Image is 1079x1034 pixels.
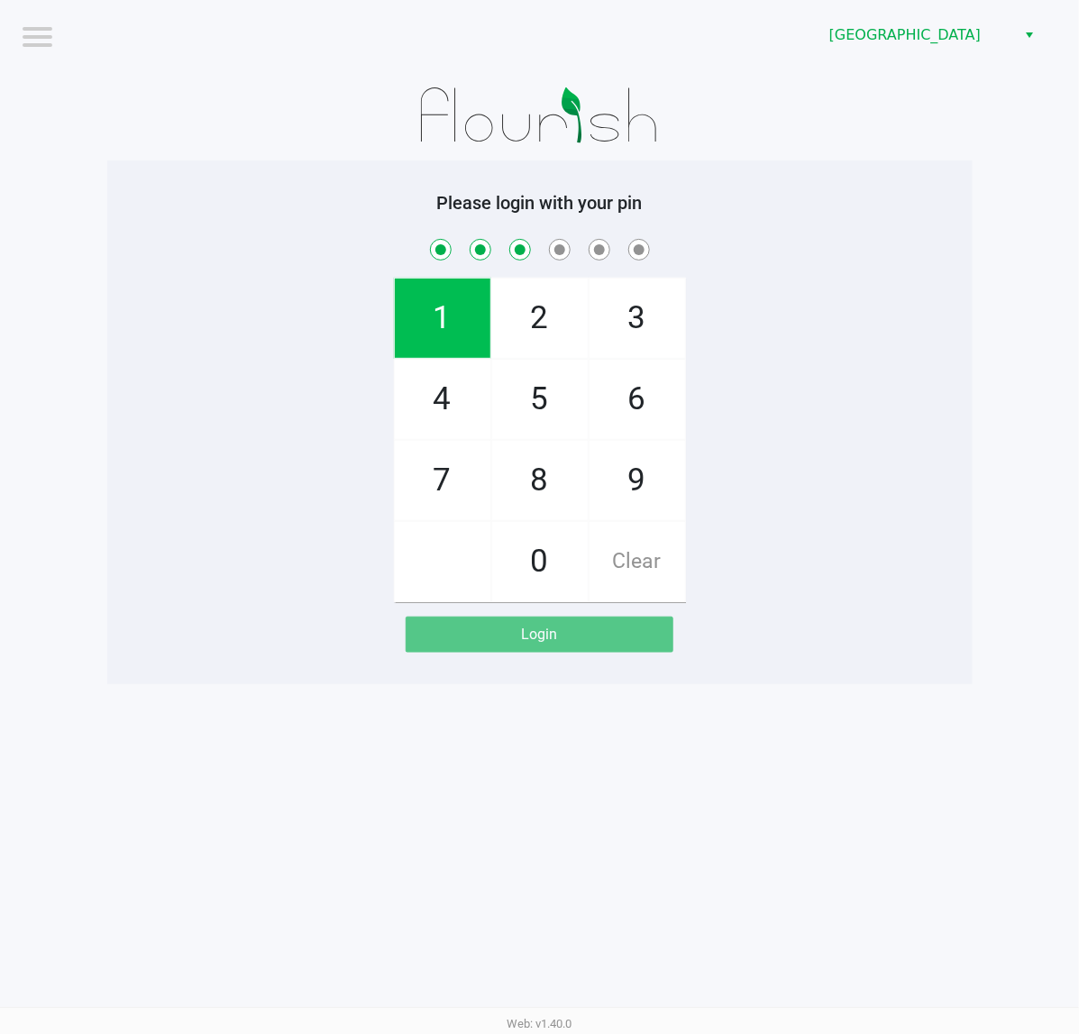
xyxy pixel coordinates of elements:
[590,360,685,439] span: 6
[492,522,588,601] span: 0
[590,279,685,358] span: 3
[395,360,490,439] span: 4
[492,360,588,439] span: 5
[492,279,588,358] span: 2
[492,441,588,520] span: 8
[590,522,685,601] span: Clear
[1016,19,1042,51] button: Select
[829,24,1005,46] span: [GEOGRAPHIC_DATA]
[395,279,490,358] span: 1
[507,1017,572,1030] span: Web: v1.40.0
[590,441,685,520] span: 9
[121,192,959,214] h5: Please login with your pin
[395,441,490,520] span: 7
